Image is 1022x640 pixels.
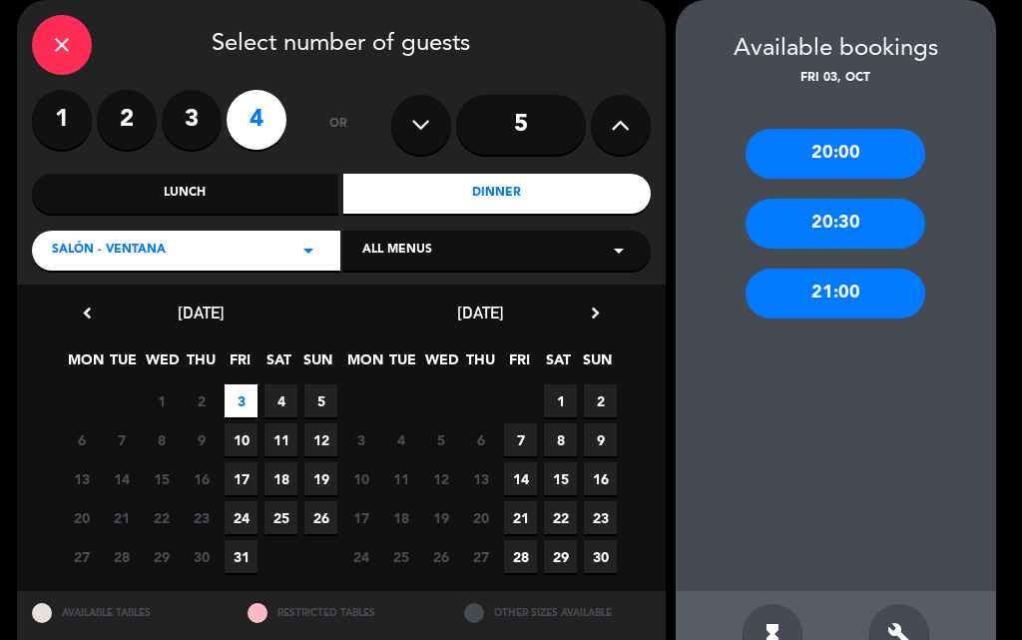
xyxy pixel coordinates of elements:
[384,462,417,495] span: 11
[105,423,138,456] span: 7
[676,30,996,69] div: Available bookings
[344,540,377,573] span: 24
[146,348,179,381] span: WED
[301,348,334,381] span: SUN
[585,303,606,323] i: chevron_right
[227,90,286,150] label: 4
[65,501,98,534] span: 20
[464,501,497,534] span: 20
[185,540,218,573] span: 30
[162,90,222,150] label: 3
[384,501,417,534] span: 18
[145,423,178,456] span: 8
[584,423,617,456] span: 9
[225,423,257,456] span: 10
[676,69,996,89] div: Fri 03, Oct
[185,384,218,417] span: 2
[185,348,218,381] span: THU
[65,462,98,495] span: 13
[424,462,457,495] span: 12
[544,423,577,456] span: 8
[344,423,377,456] span: 3
[225,540,257,573] span: 31
[296,239,320,263] i: arrow_drop_down
[424,423,457,456] span: 5
[145,462,178,495] span: 15
[145,540,178,573] span: 29
[581,348,614,381] span: SUN
[424,540,457,573] span: 26
[544,540,577,573] span: 29
[264,501,297,534] span: 25
[746,269,925,319] div: 21:00
[584,462,617,495] span: 16
[65,540,98,573] span: 27
[185,462,218,495] span: 16
[32,90,92,150] label: 1
[178,303,225,322] span: [DATE]
[607,239,631,263] i: arrow_drop_down
[52,241,166,261] span: Salón - Ventana
[362,241,432,261] span: All menus
[464,423,497,456] span: 6
[504,423,537,456] span: 7
[584,384,617,417] span: 2
[264,423,297,456] span: 11
[225,384,257,417] span: 3
[233,591,449,634] div: RESTRICTED TABLES
[746,199,925,249] div: 20:30
[424,501,457,534] span: 19
[306,90,371,160] div: or
[97,90,157,150] label: 2
[503,348,536,381] span: FRI
[464,540,497,573] span: 27
[425,348,458,381] span: WED
[584,501,617,534] span: 23
[65,423,98,456] span: 6
[17,591,234,634] div: AVAILABLE TABLES
[185,423,218,456] span: 9
[68,348,101,381] span: MON
[264,462,297,495] span: 18
[304,501,337,534] span: 26
[32,174,339,214] div: Lunch
[145,384,178,417] span: 1
[464,348,497,381] span: THU
[386,348,419,381] span: TUE
[384,423,417,456] span: 4
[145,501,178,534] span: 22
[262,348,295,381] span: SAT
[746,129,925,179] div: 20:00
[105,540,138,573] span: 28
[304,462,337,495] span: 19
[344,501,377,534] span: 17
[504,501,537,534] span: 21
[464,462,497,495] span: 13
[225,501,257,534] span: 24
[50,33,74,57] i: close
[544,384,577,417] span: 1
[77,303,98,323] i: chevron_left
[185,501,218,534] span: 23
[105,501,138,534] span: 21
[504,540,537,573] span: 28
[304,423,337,456] span: 12
[584,540,617,573] span: 30
[264,384,297,417] span: 4
[343,174,651,214] div: Dinner
[457,303,504,322] span: [DATE]
[504,462,537,495] span: 14
[449,591,666,634] div: OTHER SIZES AVAILABLE
[225,462,257,495] span: 17
[224,348,256,381] span: FRI
[384,540,417,573] span: 25
[347,348,380,381] span: MON
[544,462,577,495] span: 15
[32,15,651,75] div: Select number of guests
[105,462,138,495] span: 14
[304,384,337,417] span: 5
[344,462,377,495] span: 10
[107,348,140,381] span: TUE
[542,348,575,381] span: SAT
[544,501,577,534] span: 22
